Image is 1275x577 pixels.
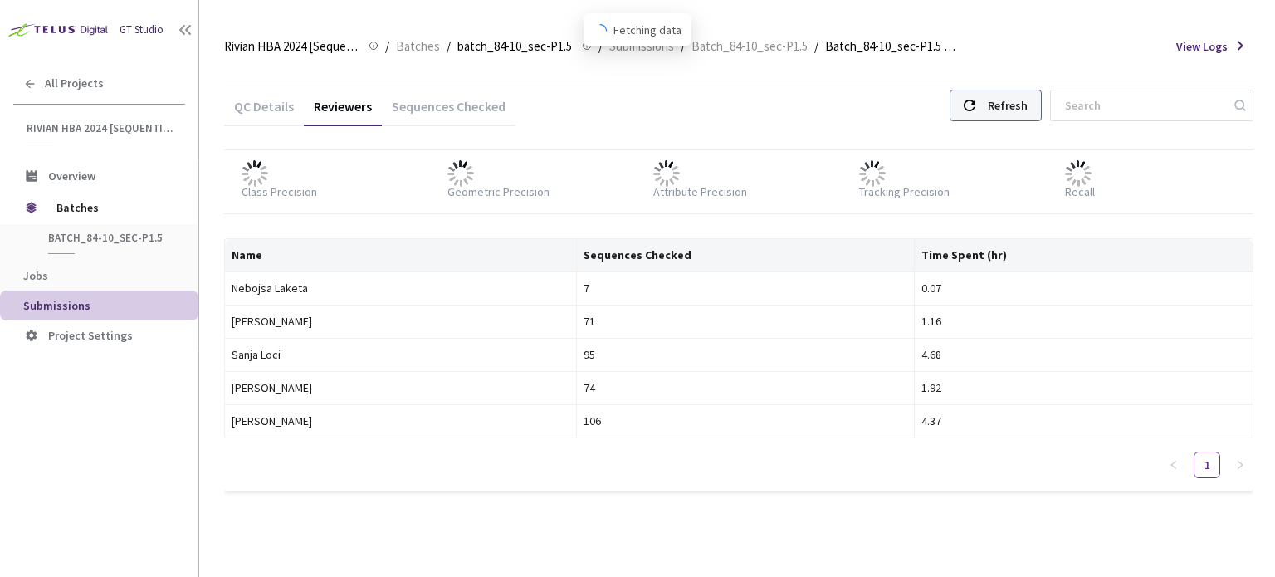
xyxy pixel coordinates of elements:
[385,37,389,56] li: /
[1065,183,1095,200] div: Recall
[1065,160,1092,187] img: loader.gif
[606,37,677,55] a: Submissions
[814,37,818,56] li: /
[447,37,451,56] li: /
[225,239,577,272] th: Name
[23,268,48,283] span: Jobs
[988,90,1028,120] div: Refresh
[921,312,1246,330] div: 1.16
[1160,452,1187,478] li: Previous Page
[396,37,440,56] span: Batches
[921,379,1246,397] div: 1.92
[242,183,317,200] div: Class Precision
[393,37,443,55] a: Batches
[584,412,908,430] div: 106
[56,191,170,224] span: Batches
[1176,38,1228,55] span: View Logs
[915,239,1253,272] th: Time Spent (hr)
[691,37,808,56] span: Batch_84-10_sec-P1.5
[653,183,747,200] div: Attribute Precision
[382,98,515,126] div: Sequences Checked
[242,160,268,187] img: loader.gif
[304,98,382,126] div: Reviewers
[1227,452,1253,478] li: Next Page
[688,37,811,55] a: Batch_84-10_sec-P1.5
[23,298,90,313] span: Submissions
[45,76,104,90] span: All Projects
[1055,90,1232,120] input: Search
[584,345,908,364] div: 95
[577,239,916,272] th: Sequences Checked
[613,21,681,39] span: Fetching data
[1169,460,1179,470] span: left
[584,279,908,297] div: 7
[447,160,474,187] img: loader.gif
[48,328,133,343] span: Project Settings
[224,98,304,126] div: QC Details
[1235,460,1245,470] span: right
[921,345,1246,364] div: 4.68
[224,37,359,56] span: Rivian HBA 2024 [Sequential]
[232,279,569,297] div: Nebojsa Laketa
[232,345,569,364] div: Sanja Loci
[859,160,886,187] img: loader.gif
[120,22,164,38] div: GT Studio
[584,379,908,397] div: 74
[591,22,609,40] span: loading
[825,37,960,56] span: Batch_84-10_sec-P1.5 QC - [DATE]
[27,121,175,135] span: Rivian HBA 2024 [Sequential]
[1227,452,1253,478] button: right
[232,412,569,430] div: [PERSON_NAME]
[584,312,908,330] div: 71
[48,169,95,183] span: Overview
[921,412,1246,430] div: 4.37
[457,37,572,56] span: batch_84-10_sec-P1.5
[921,279,1246,297] div: 0.07
[1160,452,1187,478] button: left
[232,379,569,397] div: [PERSON_NAME]
[1194,452,1219,477] a: 1
[859,183,950,200] div: Tracking Precision
[48,231,171,245] span: batch_84-10_sec-P1.5
[232,312,569,330] div: [PERSON_NAME]
[447,183,550,200] div: Geometric Precision
[1194,452,1220,478] li: 1
[653,160,680,187] img: loader.gif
